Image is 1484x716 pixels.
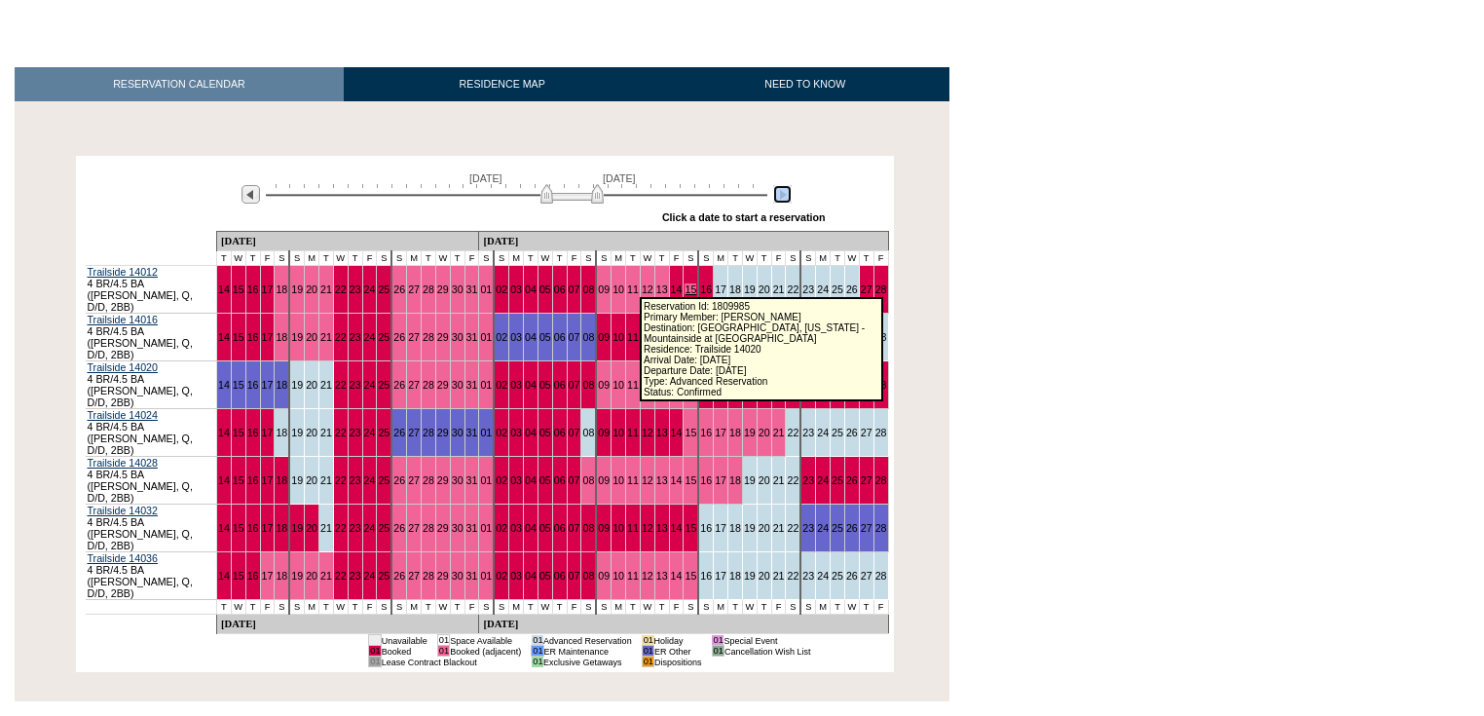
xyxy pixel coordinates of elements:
a: 02 [496,283,507,295]
a: 04 [525,522,537,534]
a: Trailside 14016 [88,314,158,325]
a: 05 [539,570,551,582]
a: 19 [744,522,756,534]
a: 24 [817,283,829,295]
a: 11 [627,331,639,343]
a: 13 [656,427,668,438]
a: 26 [393,427,405,438]
a: 18 [729,474,741,486]
a: 03 [510,379,522,391]
a: 02 [496,379,507,391]
a: 21 [773,474,785,486]
a: 06 [554,283,566,295]
a: 26 [846,522,858,534]
a: 05 [539,522,551,534]
a: 18 [276,474,287,486]
a: 21 [773,283,785,295]
a: 14 [218,522,230,534]
a: 10 [612,522,624,534]
a: 06 [554,427,566,438]
a: 19 [291,474,303,486]
a: 15 [685,427,696,438]
a: 08 [582,283,594,295]
a: 24 [364,331,376,343]
a: 28 [423,379,434,391]
a: 23 [350,570,361,582]
a: 21 [773,427,785,438]
a: 14 [671,283,683,295]
a: 18 [276,570,287,582]
a: 24 [817,522,829,534]
a: 05 [539,427,551,438]
a: 07 [569,570,580,582]
a: 07 [569,283,580,295]
a: 18 [729,283,741,295]
a: 20 [306,379,317,391]
a: 09 [598,427,610,438]
a: 30 [452,522,464,534]
a: 11 [627,522,639,534]
a: 09 [598,379,610,391]
a: 25 [832,283,843,295]
a: 26 [846,474,858,486]
a: 21 [773,570,785,582]
a: 01 [480,570,492,582]
a: 08 [582,427,594,438]
a: 18 [276,427,287,438]
a: 02 [496,570,507,582]
a: 08 [582,570,594,582]
a: 02 [496,427,507,438]
a: 03 [510,331,522,343]
a: 30 [452,570,464,582]
a: 01 [480,427,492,438]
a: 17 [715,474,726,486]
a: 18 [276,379,287,391]
a: 26 [846,283,858,295]
a: 03 [510,522,522,534]
a: 10 [612,474,624,486]
a: 31 [466,522,478,534]
a: 13 [656,570,668,582]
a: 21 [320,427,332,438]
a: 04 [525,570,537,582]
a: 15 [685,283,696,295]
a: 20 [759,570,770,582]
a: 05 [539,331,551,343]
a: 25 [832,570,843,582]
a: 20 [759,283,770,295]
a: 15 [233,379,244,391]
a: 14 [671,570,683,582]
a: 06 [554,522,566,534]
a: 05 [539,379,551,391]
a: 26 [393,283,405,295]
a: 07 [569,379,580,391]
a: 07 [569,522,580,534]
a: 09 [598,474,610,486]
a: 09 [598,570,610,582]
a: 17 [262,379,274,391]
a: 24 [364,570,376,582]
a: 18 [276,522,287,534]
a: 07 [569,427,580,438]
a: 18 [276,331,287,343]
a: 11 [627,427,639,438]
a: 24 [817,474,829,486]
a: 20 [306,427,317,438]
a: Trailside 14032 [88,505,158,516]
a: 24 [364,427,376,438]
a: 31 [466,379,478,391]
a: 15 [233,331,244,343]
a: 15 [685,522,696,534]
a: 04 [525,427,537,438]
a: 21 [773,522,785,534]
a: 28 [875,427,887,438]
a: 09 [598,283,610,295]
a: 17 [262,474,274,486]
a: 18 [729,522,741,534]
a: 28 [423,474,434,486]
a: 20 [306,331,317,343]
a: 30 [452,379,464,391]
a: 19 [291,379,303,391]
a: 23 [350,331,361,343]
a: 04 [525,331,537,343]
